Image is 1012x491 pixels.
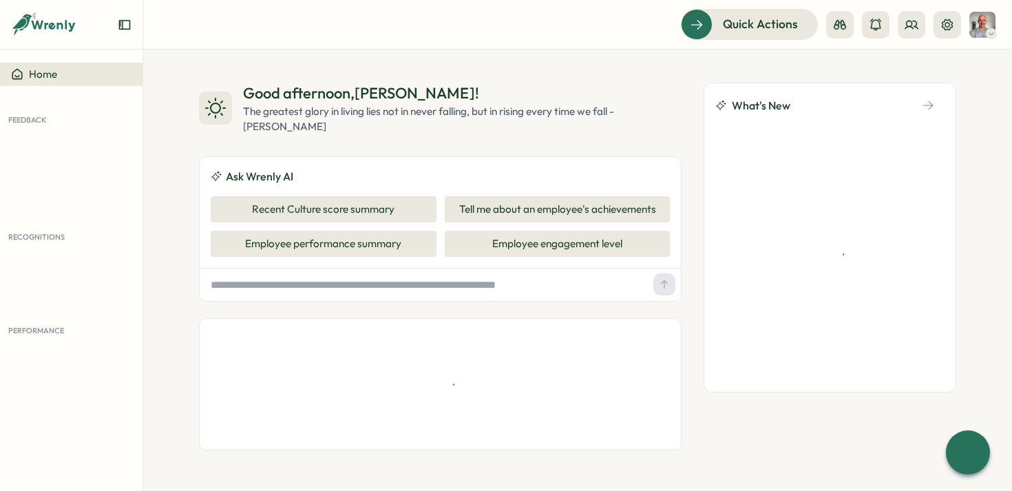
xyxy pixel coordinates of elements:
[969,12,995,38] img: Philipp Eberhardt
[118,18,131,32] button: Expand sidebar
[445,231,671,257] button: Employee engagement level
[29,67,57,81] span: Home
[732,97,790,114] span: What's New
[681,9,818,39] button: Quick Actions
[243,83,682,104] div: Good afternoon , [PERSON_NAME] !
[243,104,682,134] div: The greatest glory in living lies not in never falling, but in rising every time we fall - [PERSO...
[226,168,293,185] span: Ask Wrenly AI
[211,196,436,222] button: Recent Culture score summary
[211,231,436,257] button: Employee performance summary
[723,15,798,33] span: Quick Actions
[445,196,671,222] button: Tell me about an employee's achievements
